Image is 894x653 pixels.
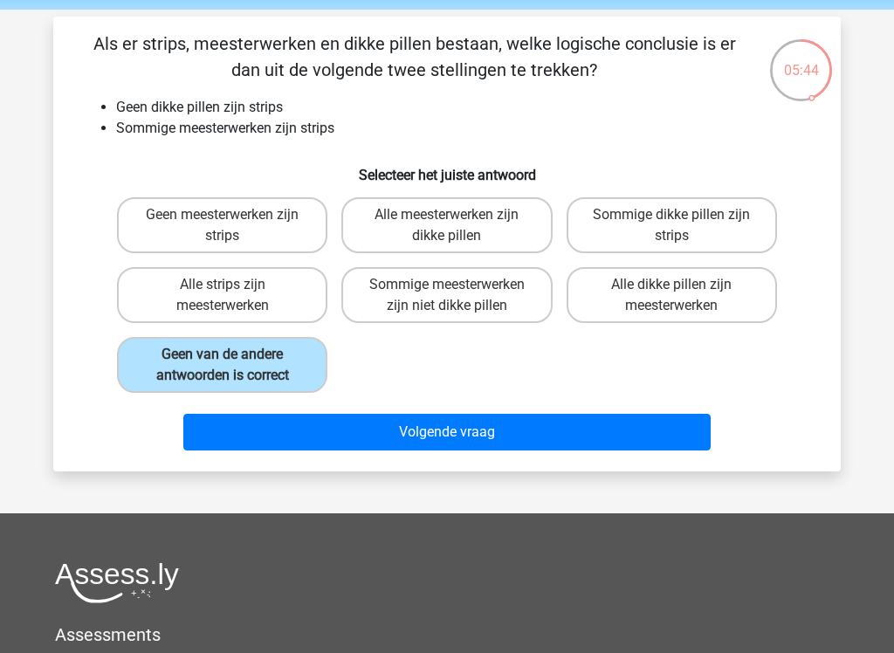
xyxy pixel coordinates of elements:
label: Alle strips zijn meesterwerken [117,267,327,323]
button: Volgende vraag [183,414,712,450]
img: Assessly logo [55,562,179,603]
h6: Selecteer het juiste antwoord [81,153,813,183]
li: Geen dikke pillen zijn strips [116,97,813,118]
li: Sommige meesterwerken zijn strips [116,118,813,139]
h5: Assessments [55,624,839,645]
label: Geen van de andere antwoorden is correct [117,337,327,393]
label: Geen meesterwerken zijn strips [117,197,327,253]
label: Sommige meesterwerken zijn niet dikke pillen [341,267,552,323]
div: 05:44 [768,38,834,81]
label: Alle meesterwerken zijn dikke pillen [341,197,552,253]
label: Alle dikke pillen zijn meesterwerken [567,267,777,323]
label: Sommige dikke pillen zijn strips [567,197,777,253]
p: Als er strips, meesterwerken en dikke pillen bestaan, welke logische conclusie is er dan uit de v... [81,31,747,83]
